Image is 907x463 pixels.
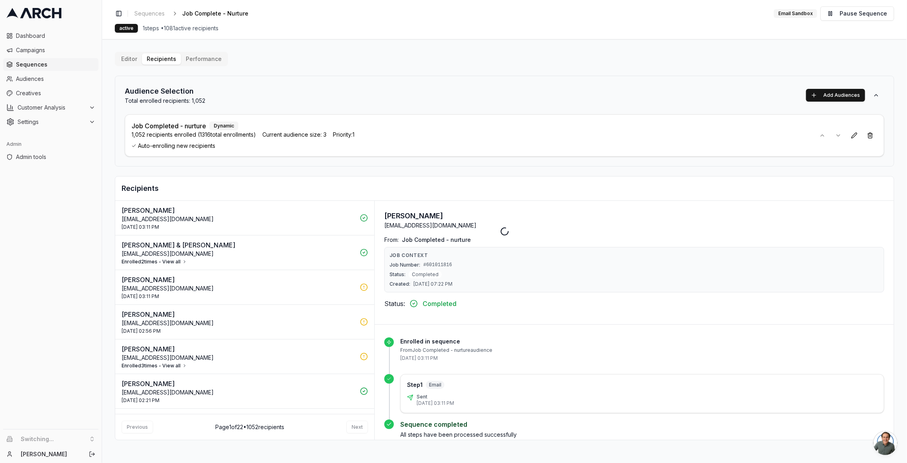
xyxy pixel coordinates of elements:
button: Settings [3,116,98,128]
a: Sequences [3,58,98,71]
a: Creatives [3,87,98,100]
button: Log out [87,449,98,460]
span: Campaigns [16,46,95,54]
a: Dashboard [3,29,98,42]
span: Creatives [16,89,95,97]
p: All steps have been processed successfully [400,431,884,439]
span: Admin tools [16,153,95,161]
p: Sent [417,394,454,400]
p: [DATE] 03:11 PM [400,355,884,361]
a: Admin tools [3,151,98,163]
span: Settings [18,118,86,126]
a: [PERSON_NAME] [21,450,80,458]
span: Email [426,381,445,389]
div: Admin [3,138,98,151]
span: Dashboard [16,32,95,40]
span: Audiences [16,75,95,83]
p: [DATE] 03:11 PM [417,400,454,406]
span: Customer Analysis [18,104,86,112]
a: Audiences [3,73,98,85]
p: Step 1 [407,381,423,389]
a: Campaigns [3,44,98,57]
p: From Job Completed - nurture audience [400,347,884,353]
button: Customer Analysis [3,101,98,114]
div: Open chat [874,431,897,455]
p: Sequence completed [400,420,884,429]
span: Sequences [16,61,95,69]
p: Enrolled in sequence [400,337,884,345]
